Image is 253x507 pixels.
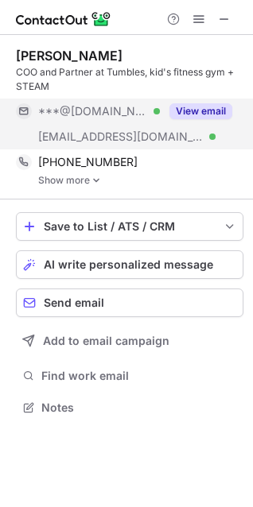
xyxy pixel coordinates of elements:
[16,365,243,387] button: Find work email
[44,220,216,233] div: Save to List / ATS / CRM
[43,335,169,347] span: Add to email campaign
[38,155,138,169] span: [PHONE_NUMBER]
[38,130,204,144] span: [EMAIL_ADDRESS][DOMAIN_NAME]
[16,397,243,419] button: Notes
[38,175,243,186] a: Show more
[16,288,243,317] button: Send email
[16,10,111,29] img: ContactOut v5.3.10
[41,401,237,415] span: Notes
[38,104,148,118] span: ***@[DOMAIN_NAME]
[169,103,232,119] button: Reveal Button
[16,250,243,279] button: AI write personalized message
[16,212,243,241] button: save-profile-one-click
[16,327,243,355] button: Add to email campaign
[16,65,243,94] div: COO and Partner at Tumbles, kid's fitness gym + STEAM
[91,175,101,186] img: -
[16,48,123,64] div: [PERSON_NAME]
[41,369,237,383] span: Find work email
[44,296,104,309] span: Send email
[44,258,213,271] span: AI write personalized message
